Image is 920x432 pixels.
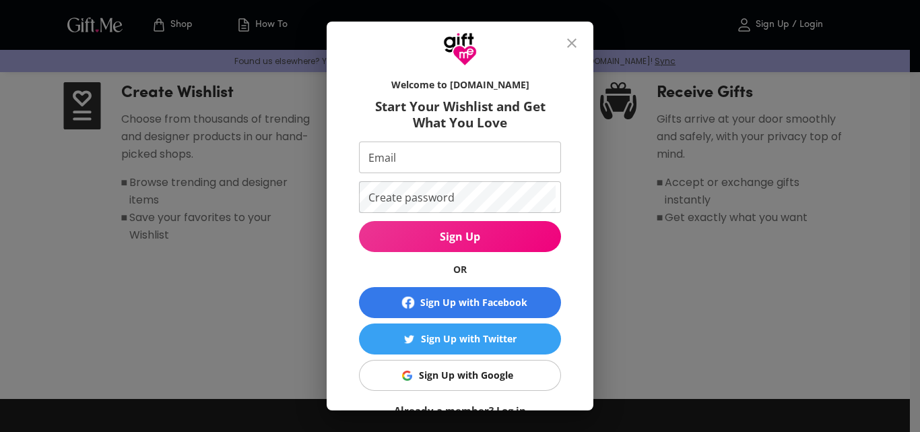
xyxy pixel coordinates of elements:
[556,27,588,59] button: close
[359,229,561,244] span: Sign Up
[443,32,477,66] img: GiftMe Logo
[359,78,561,92] h6: Welcome to [DOMAIN_NAME]
[419,368,513,383] div: Sign Up with Google
[359,263,561,276] h6: OR
[359,287,561,318] button: Sign Up with Facebook
[404,334,414,344] img: Sign Up with Twitter
[421,332,517,346] div: Sign Up with Twitter
[359,323,561,354] button: Sign Up with TwitterSign Up with Twitter
[359,98,561,131] h6: Start Your Wishlist and Get What You Love
[402,371,412,381] img: Sign Up with Google
[420,295,527,310] div: Sign Up with Facebook
[359,360,561,391] button: Sign Up with GoogleSign Up with Google
[394,404,526,417] a: Already a member? Log in
[359,221,561,252] button: Sign Up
